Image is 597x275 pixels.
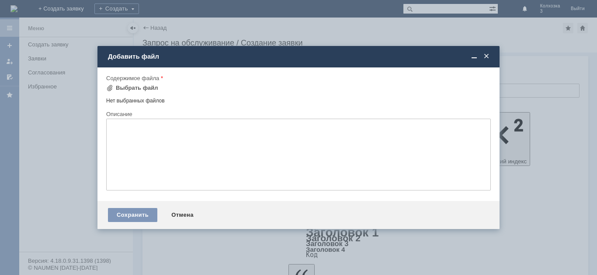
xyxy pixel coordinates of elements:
[482,53,491,60] span: Закрыть
[470,53,479,60] span: Свернуть (Ctrl + M)
[106,94,491,104] div: Нет выбранных файлов
[108,53,491,60] div: Добавить файл
[3,4,128,11] div: просьба удалить отложенные чеки
[106,111,489,117] div: Описание
[116,85,158,92] div: Выбрать файл
[106,75,489,81] div: Содержимое файла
